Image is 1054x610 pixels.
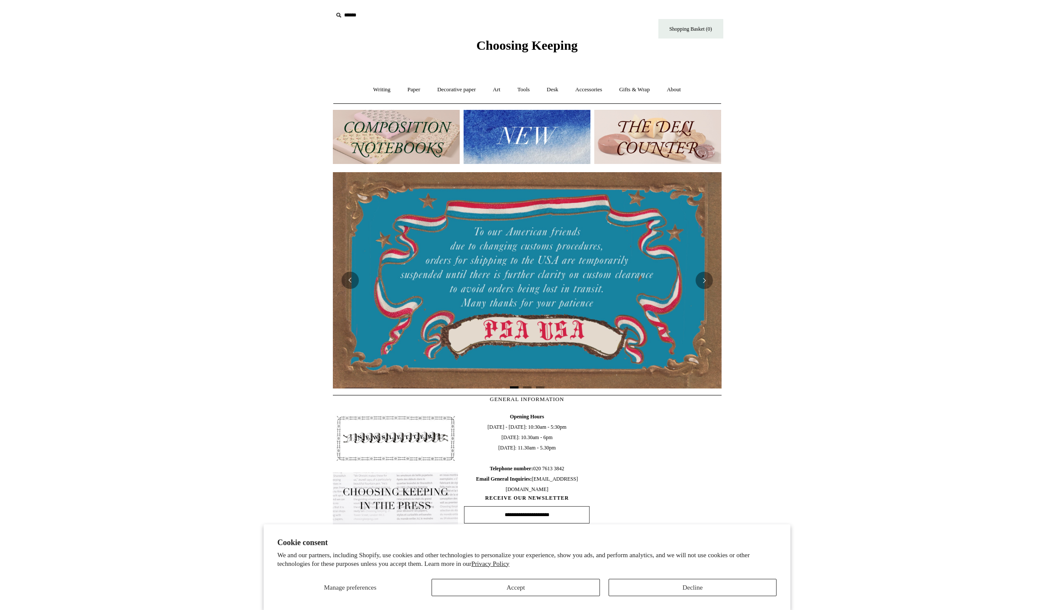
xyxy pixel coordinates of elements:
[696,272,713,289] button: Next
[490,396,564,402] span: GENERAL INFORMATION
[277,579,423,596] button: Manage preferences
[659,78,689,101] a: About
[464,411,590,494] span: [DATE] - [DATE]: 10:30am - 5:30pm [DATE]: 10.30am - 6pm [DATE]: 11.30am - 5.30pm 020 7613 3842
[567,78,610,101] a: Accessories
[333,411,458,465] img: pf-4db91bb9--1305-Newsletter-Button_1200x.jpg
[476,45,577,51] a: Choosing Keeping
[333,472,458,526] img: pf-635a2b01-aa89-4342-bbcd-4371b60f588c--In-the-press-Button_1200x.jpg
[324,584,376,591] span: Manage preferences
[531,466,533,472] b: :
[365,78,398,101] a: Writing
[429,78,483,101] a: Decorative paper
[510,414,544,420] b: Opening Hours
[400,78,428,101] a: Paper
[471,560,509,567] a: Privacy Policy
[485,78,508,101] a: Art
[464,110,590,164] img: New.jpg__PID:f73bdf93-380a-4a35-bcfe-7823039498e1
[432,579,600,596] button: Accept
[510,386,519,388] button: Page 1
[594,110,721,164] img: The Deli Counter
[609,579,777,596] button: Decline
[509,78,538,101] a: Tools
[277,551,777,568] p: We and our partners, including Shopify, use cookies and other technologies to personalize your ex...
[476,476,578,492] span: [EMAIL_ADDRESS][DOMAIN_NAME]
[476,476,532,482] b: Email General Inquiries:
[611,78,658,101] a: Gifts & Wrap
[539,78,566,101] a: Desk
[342,272,359,289] button: Previous
[536,386,545,388] button: Page 3
[277,538,777,547] h2: Cookie consent
[333,110,460,164] img: 202302 Composition ledgers.jpg__PID:69722ee6-fa44-49dd-a067-31375e5d54ec
[490,466,533,472] b: Telephone number
[464,494,590,502] span: RECEIVE OUR NEWSLETTER
[523,386,532,388] button: Page 2
[658,19,723,39] a: Shopping Basket (0)
[596,411,721,541] iframe: google_map
[333,172,722,388] img: USA PSA .jpg__PID:33428022-6587-48b7-8b57-d7eefc91f15a
[476,38,577,52] span: Choosing Keeping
